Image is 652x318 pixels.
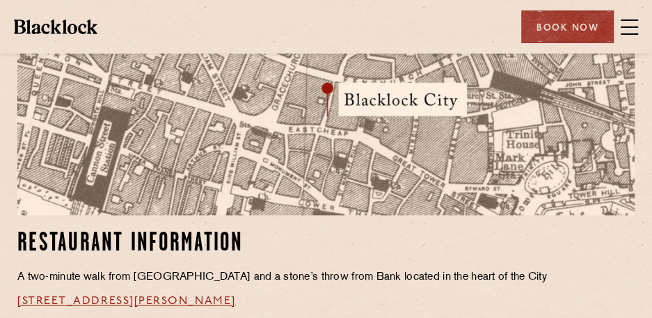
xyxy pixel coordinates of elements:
[521,10,614,43] div: Book Now
[17,230,388,258] h2: Restaurant Information
[17,296,236,307] a: [STREET_ADDRESS][PERSON_NAME]
[14,19,97,33] img: BL_Textured_Logo-footer-cropped.svg
[17,269,635,286] p: A two-minute walk from [GEOGRAPHIC_DATA] and a stone’s throw from Bank located in the heart of th...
